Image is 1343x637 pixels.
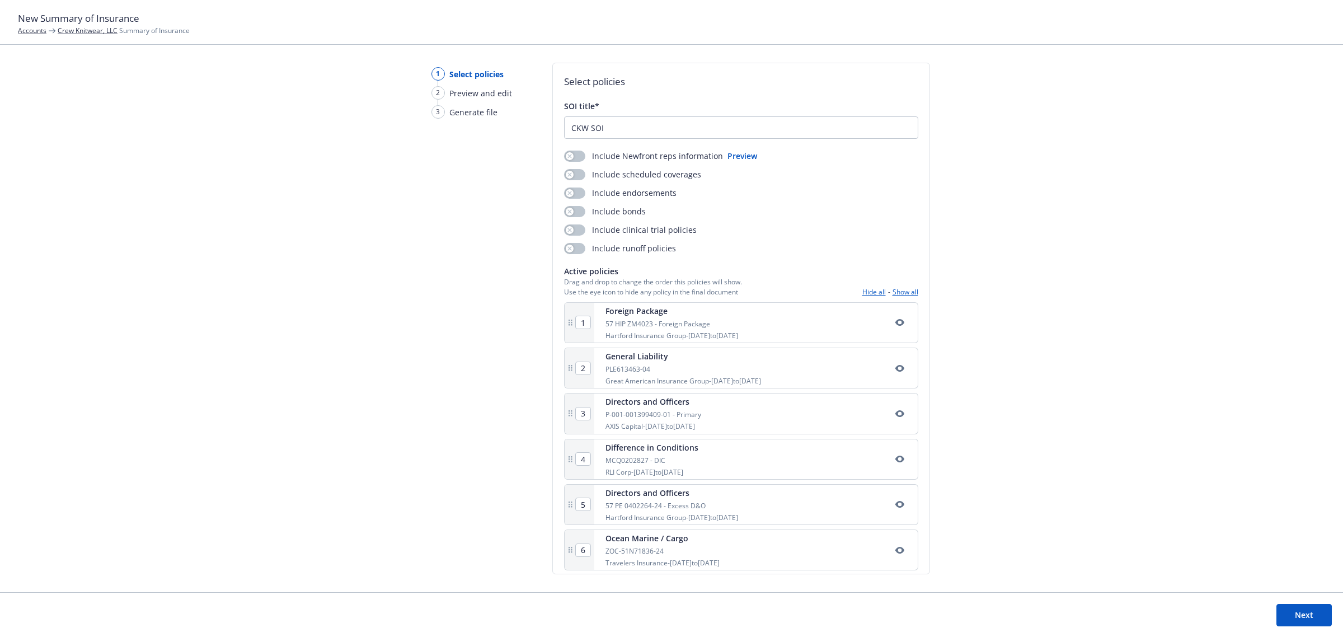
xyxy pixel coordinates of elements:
[431,105,445,119] div: 3
[564,242,676,254] div: Include runoff policies
[605,487,738,499] div: Directors and Officers
[449,106,497,118] span: Generate file
[431,86,445,100] div: 2
[605,421,701,431] div: AXIS Capital - [DATE] to [DATE]
[564,224,697,236] div: Include clinical trial policies
[431,67,445,81] div: 1
[449,87,512,99] span: Preview and edit
[605,558,720,568] div: Travelers Insurance - [DATE] to [DATE]
[564,168,701,180] div: Include scheduled coverages
[605,396,701,408] div: Directors and Officers
[564,150,723,162] div: Include Newfront reps information
[564,74,918,89] h2: Select policies
[18,11,1325,26] h1: New Summary of Insurance
[564,393,918,434] div: Directors and OfficersP-001-001399409-01 - PrimaryAXIS Capital-[DATE]to[DATE]
[564,302,918,343] div: Foreign Package57 HIP ZM4023 - Foreign PackageHartford Insurance Group-[DATE]to[DATE]
[605,467,698,477] div: RLI Corp - [DATE] to [DATE]
[565,117,918,138] input: Enter a title
[564,439,918,480] div: Difference in ConditionsMCQ0202827 - DICRLI Corp-[DATE]to[DATE]
[605,513,738,522] div: Hartford Insurance Group - [DATE] to [DATE]
[862,287,918,297] div: -
[564,187,677,199] div: Include endorsements
[605,319,738,329] div: 57 HIP ZM4023 - Foreign Package
[564,348,918,388] div: General LiabilityPLE613463-04Great American Insurance Group-[DATE]to[DATE]
[727,150,757,162] button: Preview
[58,26,190,35] span: Summary of Insurance
[18,26,46,35] a: Accounts
[893,287,918,297] button: Show all
[605,364,761,374] div: PLE613463-04
[605,546,720,556] div: ZOC-51N71836-24
[605,456,698,465] div: MCQ0202827 - DIC
[564,265,742,277] span: Active policies
[605,501,738,510] div: 57 PE 0402264-24 - Excess D&O
[58,26,118,35] a: Crew Knitwear, LLC
[605,350,761,362] div: General Liability
[605,410,701,419] div: P-001-001399409-01 - Primary
[564,484,918,525] div: Directors and Officers57 PE 0402264-24 - Excess D&OHartford Insurance Group-[DATE]to[DATE]
[862,287,886,297] button: Hide all
[1276,604,1332,626] button: Next
[605,532,720,544] div: Ocean Marine / Cargo
[605,305,738,317] div: Foreign Package
[605,442,698,453] div: Difference in Conditions
[564,101,599,111] span: SOI title*
[605,331,738,340] div: Hartford Insurance Group - [DATE] to [DATE]
[564,277,742,296] span: Drag and drop to change the order this policies will show. Use the eye icon to hide any policy in...
[449,68,504,80] span: Select policies
[564,205,646,217] div: Include bonds
[605,376,761,386] div: Great American Insurance Group - [DATE] to [DATE]
[564,530,918,570] div: Ocean Marine / CargoZOC-51N71836-24Travelers Insurance-[DATE]to[DATE]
